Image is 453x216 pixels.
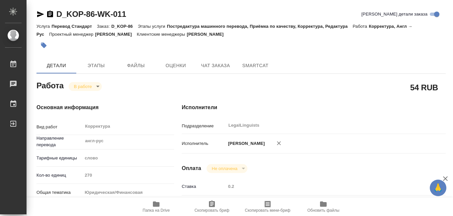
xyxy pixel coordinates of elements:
p: Исполнитель [182,140,226,147]
p: Проектный менеджер [49,32,95,37]
span: SmartCat [239,62,271,70]
button: 🙏 [430,180,446,196]
input: Пустое поле [226,182,424,191]
p: Этапы услуги [138,24,167,29]
span: Файлы [120,62,152,70]
div: В работе [69,82,102,91]
button: Не оплачена [210,166,239,171]
span: Скопировать бриф [194,208,229,213]
button: Скопировать мини-бриф [240,197,295,216]
p: Вид работ [36,124,82,130]
p: Заказ: [97,24,111,29]
p: [PERSON_NAME] [226,140,265,147]
span: 🙏 [432,181,444,195]
p: Тарифные единицы [36,155,82,161]
h2: 54 RUB [410,82,438,93]
p: Клиентские менеджеры [137,32,187,37]
button: Удалить исполнителя [272,136,286,151]
span: Этапы [80,62,112,70]
h2: Работа [36,79,64,91]
button: Обновить файлы [295,197,351,216]
p: [PERSON_NAME] [187,32,228,37]
button: Скопировать бриф [184,197,240,216]
span: Детали [40,62,72,70]
span: Чат заказа [200,62,231,70]
p: D_KOP-86 [111,24,138,29]
p: [PERSON_NAME] [95,32,137,37]
h4: Исполнители [182,104,446,111]
p: Услуга [36,24,51,29]
div: слово [82,152,174,164]
span: Папка на Drive [143,208,170,213]
span: Обновить файлы [307,208,340,213]
input: Пустое поле [82,170,174,180]
p: Постредактура машинного перевода, Приёмка по качеству, Корректура, Редактура [167,24,353,29]
p: Направление перевода [36,135,82,148]
h4: Оплата [182,164,201,172]
button: Добавить тэг [36,38,51,53]
div: Юридическая/Финансовая [82,187,174,198]
span: Скопировать мини-бриф [245,208,290,213]
p: Кол-во единиц [36,172,82,179]
p: Общая тематика [36,189,82,196]
span: Оценки [160,62,192,70]
a: D_KOP-86-WK-011 [56,10,126,19]
p: Перевод Стандарт [51,24,97,29]
button: Скопировать ссылку для ЯМессенджера [36,10,44,18]
p: Ставка [182,183,226,190]
button: В работе [72,84,94,89]
p: Работа [353,24,369,29]
p: Подразделение [182,123,226,129]
div: В работе [207,164,247,173]
button: Папка на Drive [128,197,184,216]
button: Скопировать ссылку [46,10,54,18]
h4: Основная информация [36,104,155,111]
span: [PERSON_NAME] детали заказа [361,11,427,18]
